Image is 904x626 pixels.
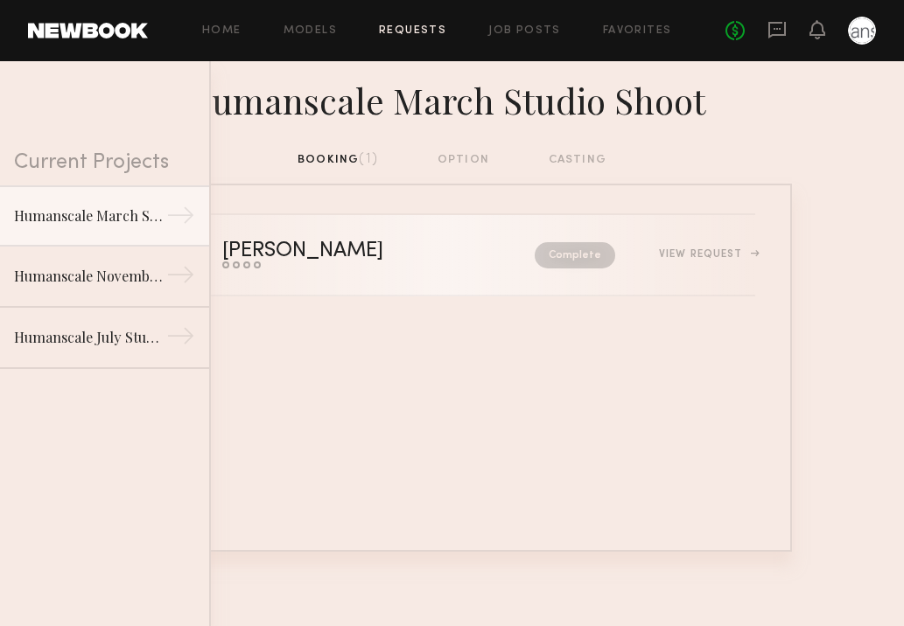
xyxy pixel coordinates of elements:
nb-request-status: Complete [535,242,615,268]
a: [PERSON_NAME]CompleteView Request [150,215,755,296]
a: Models [284,25,337,37]
a: Favorites [603,25,672,37]
div: Humanscale March Studio Shoot [113,75,792,122]
div: → [166,201,195,236]
div: → [166,322,195,357]
div: View Request [659,249,754,260]
div: → [166,261,195,296]
div: Humanscale March Studio Shoot [14,205,166,226]
div: Humanscale November Studio Shoot [14,266,166,287]
a: Home [202,25,242,37]
div: [PERSON_NAME] [222,241,459,261]
div: Humanscale July Studio Shoot [14,327,166,348]
a: Job Posts [488,25,561,37]
a: Requests [379,25,446,37]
